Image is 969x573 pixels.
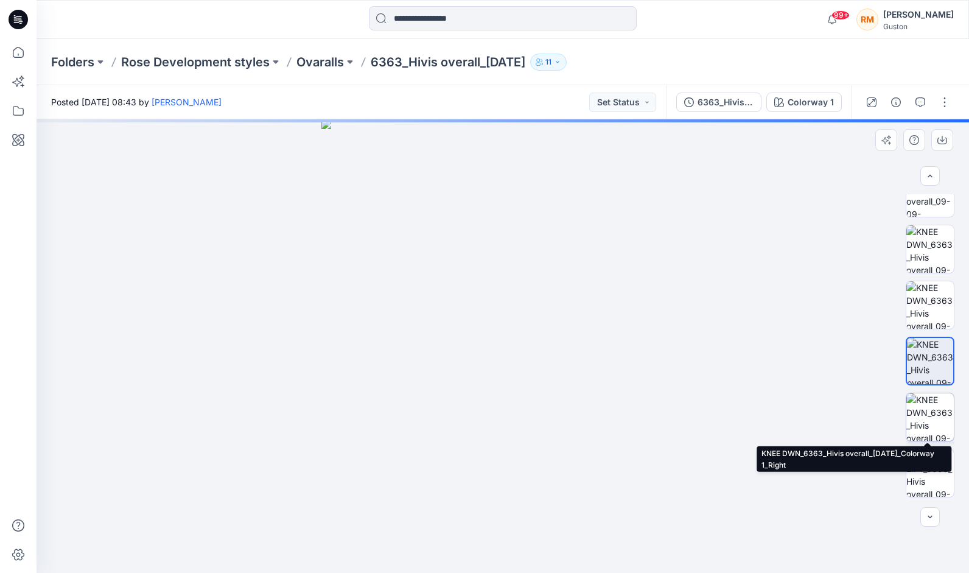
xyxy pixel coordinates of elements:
[296,54,344,71] a: Ovaralls
[906,393,954,441] img: KNEE DWN_6363_Hivis overall_09-09-2025_Colorway 1_Right
[51,54,94,71] a: Folders
[907,338,953,384] img: KNEE DWN_6363_Hivis overall_09-09-2025_Colorway 1_Left
[766,93,842,112] button: Colorway 1
[906,225,954,273] img: KNEE DWN_6363_Hivis overall_09-09-2025_Colorway 1_Front
[883,7,954,22] div: [PERSON_NAME]
[906,449,954,497] img: HNDS LIFT_6363_Hivis overall_09-09-2025_Colorway 1_Front
[676,93,761,112] button: 6363_Hivis overall_[DATE]
[530,54,567,71] button: 11
[121,54,270,71] a: Rose Development styles
[698,96,754,109] div: 6363_Hivis overall_[DATE]
[856,9,878,30] div: RM
[371,54,525,71] p: 6363_Hivis overall_[DATE]
[788,96,834,109] div: Colorway 1
[152,97,222,107] a: [PERSON_NAME]
[831,10,850,20] span: 99+
[906,281,954,329] img: KNEE DWN_6363_Hivis overall_09-09-2025_Colorway 1_Back
[545,55,551,69] p: 11
[51,96,222,108] span: Posted [DATE] 08:43 by
[883,22,954,31] div: Guston
[321,119,684,573] img: eyJhbGciOiJIUzI1NiIsImtpZCI6IjAiLCJzbHQiOiJzZXMiLCJ0eXAiOiJKV1QifQ.eyJkYXRhIjp7InR5cGUiOiJzdG9yYW...
[886,93,906,112] button: Details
